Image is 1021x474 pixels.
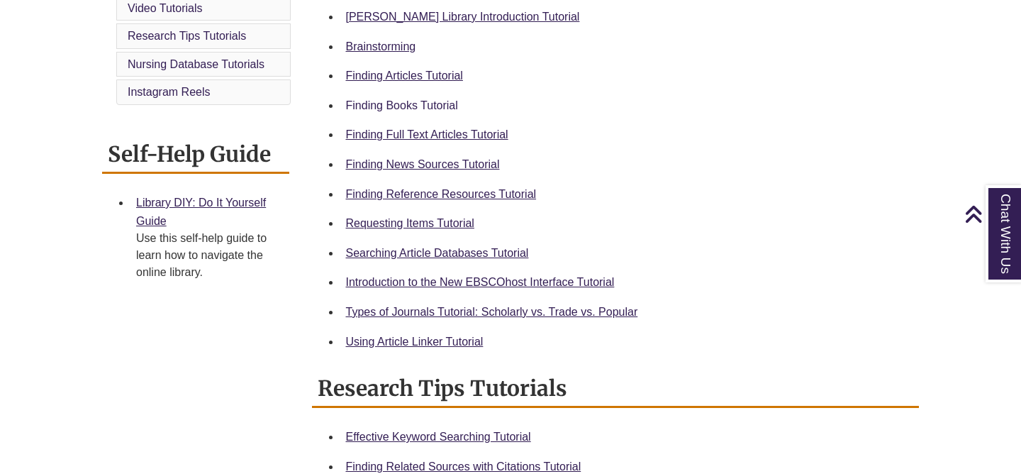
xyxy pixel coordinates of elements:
[346,99,458,111] a: Finding Books Tutorial
[346,11,580,23] a: [PERSON_NAME] Library Introduction Tutorial
[346,40,416,53] a: Brainstorming
[128,86,211,98] a: Instagram Reels
[346,188,537,200] a: Finding Reference Resources Tutorial
[136,197,266,227] a: Library DIY: Do It Yourself Guide
[346,70,463,82] a: Finding Articles Tutorial
[346,306,638,318] a: Types of Journals Tutorial: Scholarly vs. Trade vs. Popular
[346,247,529,259] a: Searching Article Databases Tutorial
[346,336,484,348] a: Using Article Linker Tutorial
[346,217,474,229] a: Requesting Items Tutorial
[312,370,920,408] h2: Research Tips Tutorials
[136,230,278,281] div: Use this self-help guide to learn how to navigate the online library.
[346,128,508,140] a: Finding Full Text Articles Tutorial
[128,30,246,42] a: Research Tips Tutorials
[346,461,581,473] a: Finding Related Sources with Citations Tutorial
[128,2,203,14] a: Video Tutorials
[102,136,289,174] h2: Self-Help Guide
[964,204,1017,224] a: Back to Top
[346,431,531,443] a: Effective Keyword Searching Tutorial
[346,158,500,170] a: Finding News Sources Tutorial
[346,276,615,288] a: Introduction to the New EBSCOhost Interface Tutorial
[128,58,264,70] a: Nursing Database Tutorials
